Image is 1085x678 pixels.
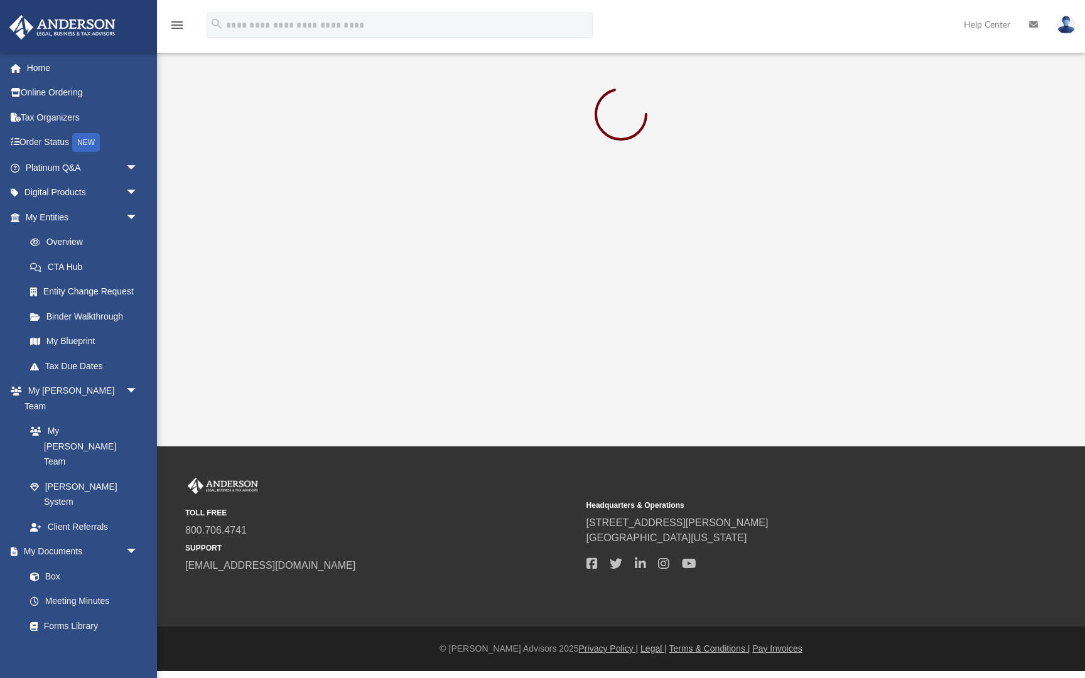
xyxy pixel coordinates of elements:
[9,180,157,205] a: Digital Productsarrow_drop_down
[752,643,802,654] a: Pay Invoices
[18,230,157,255] a: Overview
[185,507,578,519] small: TOLL FREE
[579,643,639,654] a: Privacy Policy |
[669,643,750,654] a: Terms & Conditions |
[640,643,667,654] a: Legal |
[18,329,151,354] a: My Blueprint
[170,24,185,33] a: menu
[185,478,261,494] img: Anderson Advisors Platinum Portal
[18,514,151,539] a: Client Referrals
[9,379,151,419] a: My [PERSON_NAME] Teamarrow_drop_down
[18,564,144,589] a: Box
[185,525,247,535] a: 800.706.4741
[9,105,157,130] a: Tax Organizers
[126,155,151,181] span: arrow_drop_down
[586,532,747,543] a: [GEOGRAPHIC_DATA][US_STATE]
[9,155,157,180] a: Platinum Q&Aarrow_drop_down
[1057,16,1076,34] img: User Pic
[18,353,157,379] a: Tax Due Dates
[170,18,185,33] i: menu
[210,17,224,31] i: search
[126,539,151,565] span: arrow_drop_down
[157,642,1085,655] div: © [PERSON_NAME] Advisors 2025
[126,205,151,230] span: arrow_drop_down
[9,205,157,230] a: My Entitiesarrow_drop_down
[18,613,144,638] a: Forms Library
[185,542,578,554] small: SUPPORT
[586,500,979,511] small: Headquarters & Operations
[18,304,157,329] a: Binder Walkthrough
[9,80,157,105] a: Online Ordering
[586,517,769,528] a: [STREET_ADDRESS][PERSON_NAME]
[18,474,151,514] a: [PERSON_NAME] System
[9,130,157,156] a: Order StatusNEW
[72,133,100,152] div: NEW
[9,55,157,80] a: Home
[126,379,151,404] span: arrow_drop_down
[18,419,144,475] a: My [PERSON_NAME] Team
[185,560,355,571] a: [EMAIL_ADDRESS][DOMAIN_NAME]
[9,539,151,564] a: My Documentsarrow_drop_down
[18,589,151,614] a: Meeting Minutes
[18,254,157,279] a: CTA Hub
[18,279,157,304] a: Entity Change Request
[126,180,151,206] span: arrow_drop_down
[6,15,119,40] img: Anderson Advisors Platinum Portal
